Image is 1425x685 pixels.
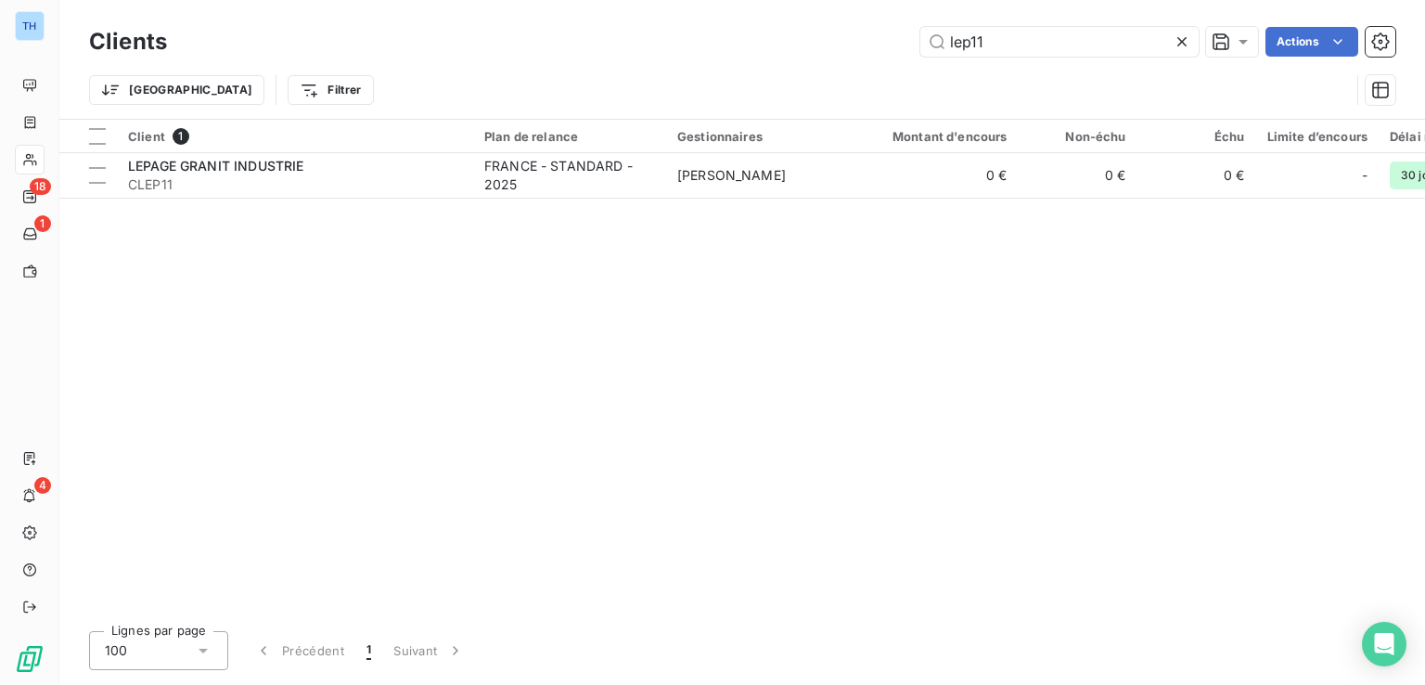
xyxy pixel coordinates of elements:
button: [GEOGRAPHIC_DATA] [89,75,264,105]
span: CLEP11 [128,175,462,194]
span: LEPAGE GRANIT INDUSTRIE [128,158,303,174]
span: 18 [30,178,51,195]
button: Précédent [243,631,355,670]
span: 100 [105,641,127,660]
td: 0 € [1019,153,1137,198]
div: Limite d’encours [1267,129,1367,144]
span: 1 [366,641,371,660]
button: Actions [1265,27,1358,57]
span: Client [128,129,165,144]
span: 1 [173,128,189,145]
span: [PERSON_NAME] [677,167,786,183]
img: Logo LeanPay [15,644,45,674]
button: Suivant [382,631,476,670]
div: Open Intercom Messenger [1362,622,1406,666]
span: 4 [34,477,51,494]
td: 0 € [1137,153,1256,198]
td: 0 € [859,153,1019,198]
div: Gestionnaires [677,129,848,144]
button: Filtrer [288,75,373,105]
div: Plan de relance [484,129,655,144]
input: Rechercher [920,27,1199,57]
div: Non-échu [1030,129,1126,144]
h3: Clients [89,25,167,58]
div: FRANCE - STANDARD - 2025 [484,157,655,194]
button: 1 [355,631,382,670]
span: - [1362,166,1367,185]
div: Échu [1149,129,1245,144]
div: TH [15,11,45,41]
div: Montant d'encours [870,129,1008,144]
span: 1 [34,215,51,232]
